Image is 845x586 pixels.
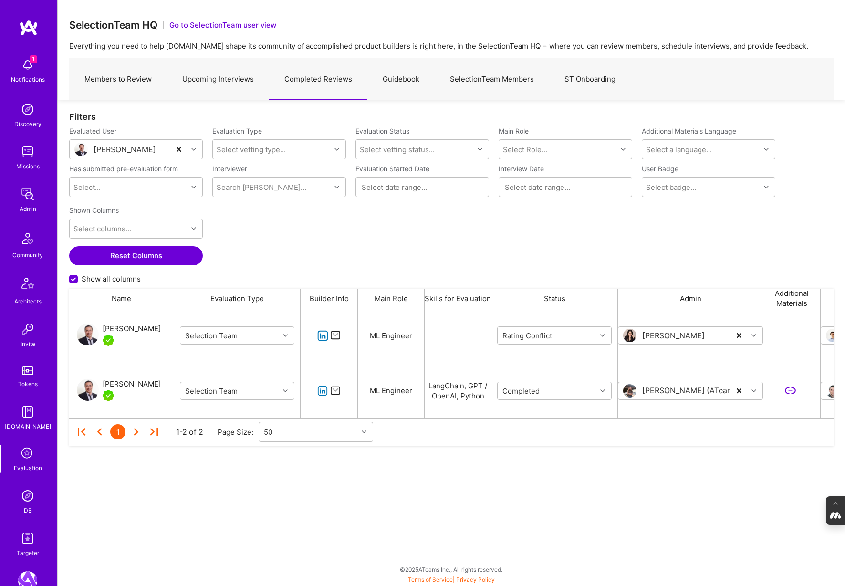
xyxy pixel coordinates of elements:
[12,250,43,260] div: Community
[212,164,346,173] label: Interviewer
[358,363,425,418] div: ML Engineer
[73,224,131,234] div: Select columns...
[69,112,834,122] div: Filters
[18,142,37,161] img: teamwork
[764,185,769,189] i: icon Chevron
[14,296,42,306] div: Architects
[269,59,367,100] a: Completed Reviews
[5,421,51,431] div: [DOMAIN_NAME]
[18,402,37,421] img: guide book
[764,147,769,152] i: icon Chevron
[355,126,409,136] label: Evaluation Status
[355,164,489,173] label: Evaluation Started Date
[69,206,119,215] label: Shown Columns
[69,41,834,51] p: Everything you need to help [DOMAIN_NAME] shape its community of accomplished product builders is...
[623,384,636,398] img: User Avatar
[69,126,203,136] label: Evaluated User
[362,182,483,192] input: Select date range...
[646,182,696,192] div: Select badge...
[77,378,161,403] a: User Avatar[PERSON_NAME]A.Teamer in Residence
[217,145,286,155] div: Select vetting type...
[103,378,161,390] div: [PERSON_NAME]
[623,329,636,342] img: User Avatar
[18,486,37,505] img: Admin Search
[218,427,259,437] div: Page Size:
[57,557,845,581] div: © 2025 ATeams Inc., All rights reserved.
[18,55,37,74] img: bell
[18,320,37,339] img: Invite
[24,505,32,515] div: DB
[301,289,358,308] div: Builder Info
[19,445,37,463] i: icon SelectionTeam
[110,424,125,439] div: 1
[69,289,174,308] div: Name
[19,19,38,36] img: logo
[14,119,42,129] div: Discovery
[217,182,306,192] div: Search [PERSON_NAME]...
[618,289,763,308] div: Admin
[358,308,425,363] div: ML Engineer
[751,388,756,393] i: icon Chevron
[826,384,839,398] img: User Avatar
[77,323,161,348] a: User Avatar[PERSON_NAME]A.Teamer in Residence
[621,147,626,152] i: icon Chevron
[505,182,626,192] input: Select date range...
[77,379,99,401] img: User Avatar
[103,335,114,346] img: A.Teamer in Residence
[549,59,631,100] a: ST Onboarding
[69,164,178,173] label: Has submitted pre-evaluation form
[503,145,547,155] div: Select Role...
[191,226,196,231] i: icon Chevron
[785,385,796,396] i: icon LinkSecondary
[646,145,712,155] div: Select a language...
[317,330,328,341] i: icon linkedIn
[478,147,482,152] i: icon Chevron
[94,145,156,155] div: [PERSON_NAME]
[600,388,605,393] i: icon Chevron
[491,289,618,308] div: Status
[763,289,821,308] div: Additional Materials
[18,379,38,389] div: Tokens
[283,333,288,338] i: icon Chevron
[74,143,88,156] img: User Avatar
[408,576,453,583] a: Terms of Service
[642,164,678,173] label: User Badge
[18,185,37,204] img: admin teamwork
[600,333,605,338] i: icon Chevron
[330,385,341,396] i: icon Mail
[751,333,756,338] i: icon Chevron
[22,366,33,375] img: tokens
[73,182,101,192] div: Select...
[174,289,301,308] div: Evaluation Type
[264,427,272,437] div: 50
[103,323,161,335] div: [PERSON_NAME]
[362,429,366,434] i: icon Chevron
[334,185,339,189] i: icon Chevron
[16,227,39,250] img: Community
[191,147,196,152] i: icon Chevron
[69,19,157,31] h3: SelectionTeam HQ
[425,363,491,418] div: LangChain, GPT / OpenAI, Python
[167,59,269,100] a: Upcoming Interviews
[16,273,39,296] img: Architects
[16,161,40,171] div: Missions
[11,74,45,84] div: Notifications
[642,126,736,136] label: Additional Materials Language
[360,145,435,155] div: Select vetting status...
[334,147,339,152] i: icon Chevron
[103,390,114,401] img: A.Teamer in Residence
[367,59,435,100] a: Guidebook
[358,289,425,308] div: Main Role
[169,20,276,30] button: Go to SelectionTeam user view
[14,463,42,473] div: Evaluation
[82,274,141,284] span: Show all columns
[317,386,328,397] i: icon linkedIn
[20,204,36,214] div: Admin
[30,55,37,63] span: 1
[18,100,37,119] img: discovery
[456,576,495,583] a: Privacy Policy
[176,427,203,437] div: 1-2 of 2
[499,164,632,173] label: Interview Date
[425,289,491,308] div: Skills for Evaluation
[77,324,99,345] img: User Avatar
